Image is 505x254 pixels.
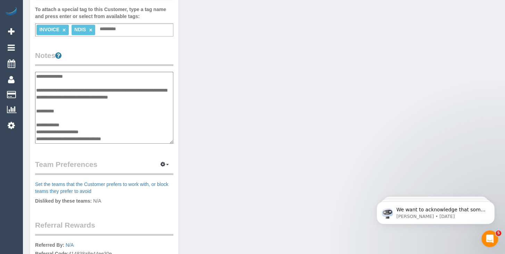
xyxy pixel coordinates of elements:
[35,220,173,236] legend: Referral Rewards
[89,27,92,33] a: ×
[35,242,64,248] label: Referred By:
[35,159,173,175] legend: Team Preferences
[35,6,173,20] label: To attach a special tag to this Customer, type a tag name and press enter or select from availabl...
[35,181,168,194] a: Set the teams that the Customer prefers to work with, or block teams they prefer to avoid
[74,27,86,32] span: NDIS
[66,242,74,248] a: N/A
[39,27,59,32] span: INVOICE
[93,198,101,204] span: N/A
[481,230,498,247] iframe: Intercom live chat
[366,187,505,235] iframe: Intercom notifications message
[30,20,119,115] span: We want to acknowledge that some users may be experiencing lag or slower performance in our softw...
[35,50,173,66] legend: Notes
[496,230,501,236] span: 5
[30,27,120,33] p: Message from Ellie, sent 1w ago
[63,27,66,33] a: ×
[35,197,92,204] label: Disliked by these teams:
[4,7,18,17] img: Automaid Logo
